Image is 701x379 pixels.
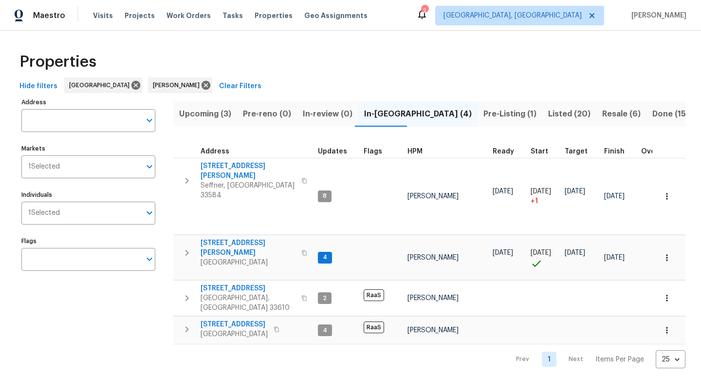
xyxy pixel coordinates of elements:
[493,148,523,155] div: Earliest renovation start date (first business day after COE or Checkout)
[493,249,513,256] span: [DATE]
[201,293,295,313] span: [GEOGRAPHIC_DATA], [GEOGRAPHIC_DATA] 33610
[179,107,231,121] span: Upcoming (3)
[407,327,459,334] span: [PERSON_NAME]
[364,148,382,155] span: Flags
[407,193,459,200] span: [PERSON_NAME]
[407,148,423,155] span: HPM
[201,148,229,155] span: Address
[201,329,268,339] span: [GEOGRAPHIC_DATA]
[143,206,156,220] button: Open
[527,158,561,235] td: Project started 1 days late
[604,148,633,155] div: Projected renovation finish date
[319,294,331,303] span: 2
[64,77,142,93] div: [GEOGRAPHIC_DATA]
[548,107,590,121] span: Listed (20)
[364,107,472,121] span: In-[GEOGRAPHIC_DATA] (4)
[69,80,133,90] span: [GEOGRAPHIC_DATA]
[21,146,155,152] label: Markets
[542,352,556,367] a: Goto page 1
[531,148,557,155] div: Actual renovation start date
[219,80,261,93] span: Clear Filters
[565,148,588,155] span: Target
[143,160,156,173] button: Open
[304,11,368,20] span: Geo Assignments
[407,254,459,261] span: [PERSON_NAME]
[565,249,585,256] span: [DATE]
[531,196,538,206] span: + 1
[602,107,641,121] span: Resale (6)
[604,254,625,261] span: [DATE]
[28,209,60,217] span: 1 Selected
[19,57,96,67] span: Properties
[19,80,57,93] span: Hide filters
[143,252,156,266] button: Open
[641,148,666,155] span: Overall
[531,249,551,256] span: [DATE]
[255,11,293,20] span: Properties
[364,322,384,333] span: RaaS
[21,99,155,105] label: Address
[531,188,551,195] span: [DATE]
[215,77,265,95] button: Clear Filters
[319,326,331,335] span: 4
[604,148,625,155] span: Finish
[595,355,644,364] p: Items Per Page
[166,11,211,20] span: Work Orders
[201,161,295,181] span: [STREET_ADDRESS][PERSON_NAME]
[222,12,243,19] span: Tasks
[148,77,212,93] div: [PERSON_NAME]
[407,295,459,302] span: [PERSON_NAME]
[531,148,548,155] span: Start
[201,181,295,200] span: Seffner, [GEOGRAPHIC_DATA] 33584
[507,350,685,368] nav: Pagination Navigation
[443,11,582,20] span: [GEOGRAPHIC_DATA], [GEOGRAPHIC_DATA]
[143,114,156,127] button: Open
[201,258,295,267] span: [GEOGRAPHIC_DATA]
[483,107,536,121] span: Pre-Listing (1)
[565,188,585,195] span: [DATE]
[493,148,514,155] span: Ready
[28,163,60,171] span: 1 Selected
[641,148,675,155] div: Days past target finish date
[93,11,113,20] span: Visits
[21,192,155,198] label: Individuals
[565,148,596,155] div: Target renovation project end date
[527,235,561,280] td: Project started on time
[493,188,513,195] span: [DATE]
[201,320,268,329] span: [STREET_ADDRESS]
[421,6,428,16] div: 2
[319,253,331,262] span: 4
[125,11,155,20] span: Projects
[21,238,155,244] label: Flags
[201,238,295,258] span: [STREET_ADDRESS][PERSON_NAME]
[604,193,625,200] span: [DATE]
[364,289,384,301] span: RaaS
[627,11,686,20] span: [PERSON_NAME]
[33,11,65,20] span: Maestro
[319,192,331,200] span: 8
[16,77,61,95] button: Hide filters
[656,347,685,372] div: 25
[201,284,295,293] span: [STREET_ADDRESS]
[243,107,291,121] span: Pre-reno (0)
[153,80,203,90] span: [PERSON_NAME]
[303,107,352,121] span: In-review (0)
[652,107,694,121] span: Done (158)
[318,148,347,155] span: Updates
